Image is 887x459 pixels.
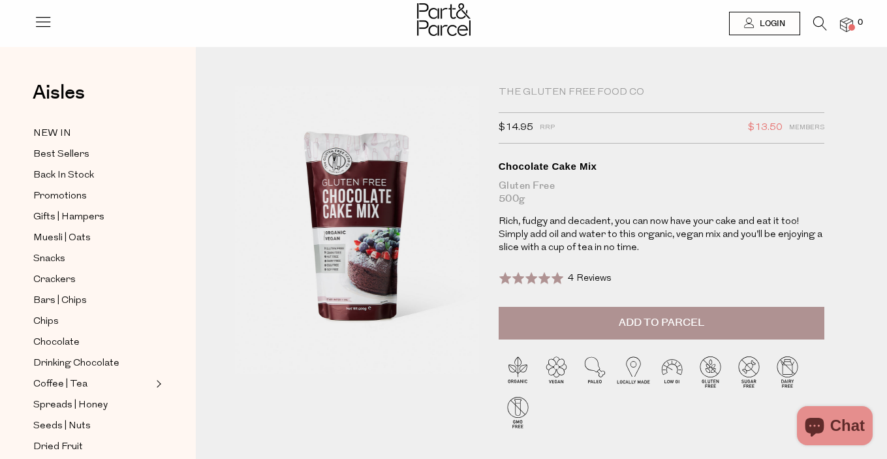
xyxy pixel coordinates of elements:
img: P_P-ICONS-Live_Bec_V11_Gluten_Free.svg [691,353,730,391]
a: Spreads | Honey [33,397,152,413]
img: P_P-ICONS-Live_Bec_V11_Paleo.svg [576,353,614,391]
span: Dried Fruit [33,439,83,455]
span: Login [756,18,785,29]
a: NEW IN [33,125,152,142]
a: Promotions [33,188,152,204]
a: Best Sellers [33,146,152,163]
span: $14.95 [499,119,533,136]
inbox-online-store-chat: Shopify online store chat [793,406,877,449]
div: Chocolate Cake Mix [499,160,825,173]
img: Chocolate Cake Mix [235,86,479,374]
a: Crackers [33,272,152,288]
a: Bars | Chips [33,293,152,309]
a: Chips [33,313,152,330]
span: NEW IN [33,126,71,142]
a: 0 [840,18,853,31]
span: Back In Stock [33,168,94,183]
a: Aisles [33,83,85,116]
img: P_P-ICONS-Live_Bec_V11_Locally_Made_2.svg [614,353,653,391]
a: Chocolate [33,334,152,351]
a: Drinking Chocolate [33,355,152,372]
a: Seeds | Nuts [33,418,152,434]
span: Muesli | Oats [33,230,91,246]
span: Coffee | Tea [33,377,87,392]
button: Expand/Collapse Coffee | Tea [153,376,162,392]
img: P_P-ICONS-Live_Bec_V11_Low_Gi.svg [653,353,691,391]
span: Spreads | Honey [33,398,108,413]
span: RRP [540,119,555,136]
span: Bars | Chips [33,293,87,309]
a: Back In Stock [33,167,152,183]
span: Chocolate [33,335,80,351]
span: 4 Reviews [568,274,612,283]
span: Aisles [33,78,85,107]
a: Coffee | Tea [33,376,152,392]
div: Gluten Free 500g [499,180,825,206]
span: $13.50 [748,119,783,136]
span: Add to Parcel [619,315,704,330]
span: Members [789,119,824,136]
span: Gifts | Hampers [33,210,104,225]
span: Chips [33,314,59,330]
img: Part&Parcel [417,3,471,36]
a: Login [729,12,800,35]
img: P_P-ICONS-Live_Bec_V11_Vegan.svg [537,353,576,391]
a: Muesli | Oats [33,230,152,246]
span: Crackers [33,272,76,288]
img: P_P-ICONS-Live_Bec_V11_Sugar_Free.svg [730,353,768,391]
span: Best Sellers [33,147,89,163]
span: Seeds | Nuts [33,419,91,434]
a: Dried Fruit [33,439,152,455]
a: Gifts | Hampers [33,209,152,225]
button: Add to Parcel [499,307,825,340]
span: Drinking Chocolate [33,356,119,372]
img: P_P-ICONS-Live_Bec_V11_Organic.svg [499,353,537,391]
span: 0 [854,17,866,29]
span: Snacks [33,251,65,267]
div: The Gluten Free Food Co [499,86,825,99]
img: P_P-ICONS-Live_Bec_V11_Dairy_Free.svg [768,353,807,391]
img: P_P-ICONS-Live_Bec_V11_GMO_Free.svg [499,393,537,432]
p: Rich, fudgy and decadent, you can now have your cake and eat it too! Simply add oil and water to ... [499,215,825,255]
span: Promotions [33,189,87,204]
a: Snacks [33,251,152,267]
